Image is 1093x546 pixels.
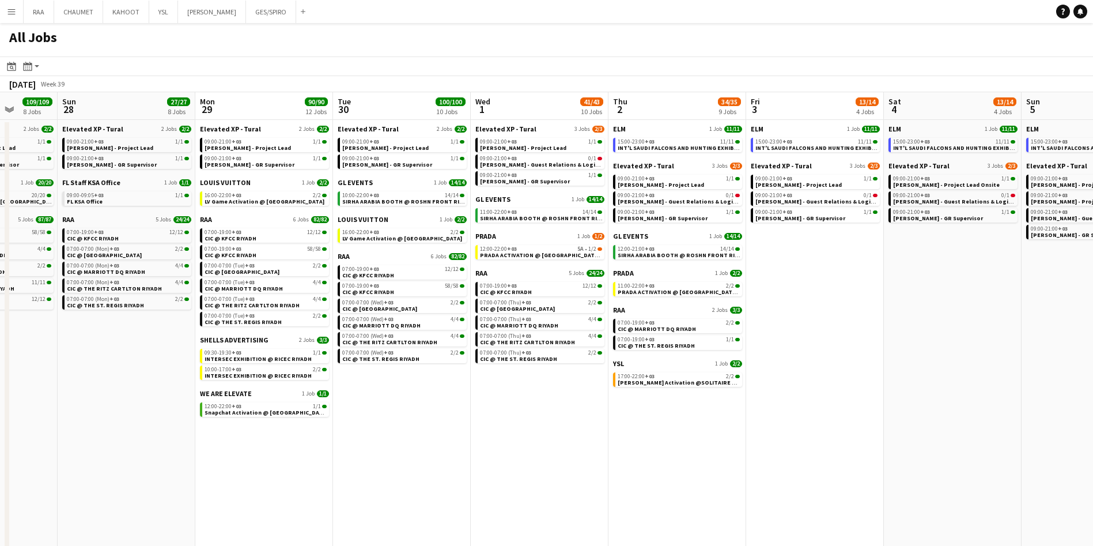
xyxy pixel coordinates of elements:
[369,138,379,145] span: +03
[858,139,872,145] span: 11/11
[613,232,648,240] span: GL EVENTS
[342,138,464,151] a: 09:00-21:00+031/1[PERSON_NAME] - Project Lead
[62,178,191,187] a: FL Staff KSA Office1 Job1/1
[645,191,655,199] span: +03
[1031,139,1068,145] span: 15:00-23:00
[451,139,459,145] span: 1/1
[32,229,46,235] span: 58/58
[200,125,329,178] div: Elevated XP - Tural2 Jobs2/209:00-21:00+031/1[PERSON_NAME] - Project Lead09:00-21:00+031/1[PERSON...
[751,125,763,133] span: ELM
[507,138,517,145] span: +03
[618,144,888,152] span: INT'L SAUDI FALCONS AND HUNTING EXHIBITION '25 @ MALHAM - RIYADH
[338,178,373,187] span: GL EVENTS
[475,195,510,204] span: GL EVENTS
[313,193,321,198] span: 2/2
[342,144,429,152] span: Aysel Ahmadova - Project Lead
[588,156,596,161] span: 0/1
[480,245,602,258] a: 12:00-22:00+035A•1/2PRADA ACTIVATION @ [GEOGRAPHIC_DATA] - [GEOGRAPHIC_DATA]
[475,125,604,195] div: Elevated XP - Tural3 Jobs2/309:00-21:00+031/1[PERSON_NAME] - Project Lead09:00-21:00+030/1[PERSON...
[1026,161,1087,170] span: Elevated XP - Tural
[1058,208,1068,216] span: +03
[1058,138,1068,145] span: +03
[475,195,604,204] a: GL EVENTS1 Job14/14
[864,176,872,182] span: 1/1
[893,181,1000,189] span: Aysel Ahmadova - Project Lead Onsite
[480,208,602,221] a: 11:00-22:00+0314/14SIRHA ARABIA BOOTH @ ROSHN FRONT RIYADH
[862,126,880,133] span: 11/11
[205,228,327,242] a: 07:00-19:00+0312/12CIC @ KFCC RIYADH
[577,233,590,240] span: 1 Job
[169,229,183,235] span: 12/12
[864,209,872,215] span: 1/1
[173,216,191,223] span: 24/24
[232,191,241,199] span: +03
[342,161,432,168] span: Youssef Khiari - GR Supervisor
[103,1,149,23] button: KAHOOT
[205,198,324,205] span: LV Game Activation @ Kingdom Centre
[200,178,251,187] span: LOUIS VUITTON
[888,125,1018,161] div: ELM1 Job11/1115:00-23:00+0311/11INT'L SAUDI FALCONS AND HUNTING EXHIBITION '25 @ [GEOGRAPHIC_DATA...
[480,214,611,222] span: SIRHA ARABIA BOOTH @ ROSHN FRONT RIYADH
[342,191,464,205] a: 10:00-22:00+0314/14SIRHA ARABIA BOOTH @ ROSHN FRONT RIYADH
[618,193,655,198] span: 09:00-21:00
[161,126,177,133] span: 2 Jobs
[751,161,880,225] div: Elevated XP - Tural3 Jobs2/309:00-21:00+031/1[PERSON_NAME] - Project Lead09:00-21:00+030/1[PERSON...
[726,209,734,215] span: 1/1
[205,246,241,252] span: 07:00-19:00
[755,198,910,205] span: Sevda Aliyeva - Guest Relations & Logistics Manager
[67,251,142,259] span: CIC @ FOUR SEASONS HOTEL RIYADH
[1000,126,1018,133] span: 11/11
[985,126,997,133] span: 1 Job
[480,144,566,152] span: Aysel Ahmadova - Project Lead
[1001,193,1009,198] span: 0/1
[67,235,119,242] span: CIC @ KFCC RIYADH
[709,126,722,133] span: 1 Job
[246,1,296,23] button: GES/SPIRO
[18,216,33,223] span: 5 Jobs
[149,1,178,23] button: YSL
[94,155,104,162] span: +03
[726,176,734,182] span: 1/1
[200,178,329,215] div: LOUIS VUITTON1 Job2/216:00-22:00+032/2LV Game Activation @ [GEOGRAPHIC_DATA]
[62,125,191,178] div: Elevated XP - Tural2 Jobs2/209:00-21:00+031/1[PERSON_NAME] - Project Lead09:00-21:00+031/1[PERSON...
[893,193,930,198] span: 09:00-21:00
[613,161,742,170] a: Elevated XP - Tural3 Jobs2/3
[232,245,241,253] span: +03
[1031,176,1068,182] span: 09:00-21:00
[1058,225,1068,232] span: +03
[709,233,722,240] span: 1 Job
[751,125,880,133] a: ELM1 Job11/11
[475,125,604,133] a: Elevated XP - Tural3 Jobs2/3
[588,246,596,252] span: 1/2
[36,179,54,186] span: 20/20
[293,216,309,223] span: 6 Jobs
[720,139,734,145] span: 11/11
[751,125,880,161] div: ELM1 Job11/1115:00-23:00+0311/11INT'L SAUDI FALCONS AND HUNTING EXHIBITION '25 @ [GEOGRAPHIC_DATA...
[782,208,792,216] span: +03
[988,163,1003,170] span: 3 Jobs
[592,126,604,133] span: 2/3
[645,245,655,253] span: +03
[342,235,462,242] span: LV Game Activation @ Kingdom Centre
[480,171,602,184] a: 09:00-21:00+031/1[PERSON_NAME] - GR Supervisor
[755,139,792,145] span: 15:00-23:00
[232,155,241,162] span: +03
[475,232,496,240] span: PRADA
[62,215,191,312] div: RAA5 Jobs24/2407:00-19:00+0312/12CIC @ KFCC RIYADH07:00-07:00 (Mon)+032/2CIC @ [GEOGRAPHIC_DATA]0...
[755,138,878,151] a: 15:00-23:00+0311/11INT'L SAUDI FALCONS AND HUNTING EXHIBITION '25 @ [GEOGRAPHIC_DATA] - [GEOGRAPH...
[338,252,467,366] div: RAA6 Jobs82/8207:00-19:00+0312/12CIC @ KFCC RIYADH07:00-19:00+0358/58CIC @ KFCC RIYADH07:00-07:00...
[62,178,191,215] div: FL Staff KSA Office1 Job1/109:00-09:05+031/1FL KSA Office
[200,125,329,133] a: Elevated XP - Tural2 Jobs2/2
[782,138,792,145] span: +03
[755,181,842,189] span: Aysel Ahmadova - Project Lead
[507,155,517,162] span: +03
[24,1,54,23] button: RAA
[179,179,191,186] span: 1/1
[338,215,467,224] a: LOUIS VUITTON1 Job2/2
[618,138,740,151] a: 15:00-23:00+0311/11INT'L SAUDI FALCONS AND HUNTING EXHIBITION '25 @ [GEOGRAPHIC_DATA] - [GEOGRAPH...
[302,179,315,186] span: 1 Job
[920,138,930,145] span: +03
[313,139,321,145] span: 1/1
[67,245,189,258] a: 07:00-07:00 (Mon)+032/2CIC @ [GEOGRAPHIC_DATA]
[232,228,241,236] span: +03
